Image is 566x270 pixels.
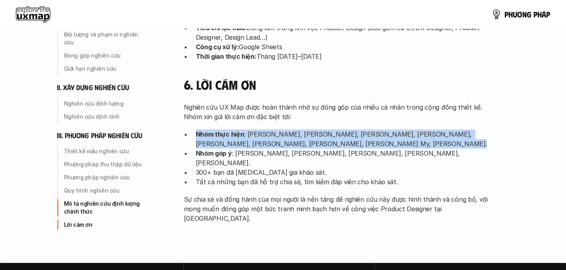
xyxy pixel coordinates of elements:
[57,49,152,62] a: Đóng góp nghiên cứu
[513,10,517,19] span: ư
[504,10,508,19] span: p
[64,65,149,73] p: Giới hạn nghiên cứu
[64,174,149,181] p: Phương pháp nghiên cứu
[196,42,494,52] p: Google Sheets
[57,83,129,92] h6: ii. xây dựng nghiên cứu
[196,130,244,138] strong: Nhóm thực hiện
[57,158,152,171] a: Phương pháp thu thập dữ liệu
[64,200,149,216] p: Mô tả nghiên cứu định lượng chính thức
[196,43,239,51] strong: Công cụ xử lý:
[492,6,550,22] a: phươngpháp
[522,10,527,19] span: n
[533,10,537,19] span: p
[57,145,152,158] a: Thiết kế mẫu nghiên cứu
[64,52,149,60] p: Đóng góp nghiên cứu
[64,147,149,155] p: Thiết kế mẫu nghiên cứu
[184,77,494,92] h4: 6. Lời cám ơn
[57,197,152,218] a: Mô tả nghiên cứu định lượng chính thức
[196,149,232,157] strong: Nhóm góp ý
[508,10,513,19] span: h
[57,218,152,231] a: Lời cảm ơn
[517,10,522,19] span: ơ
[196,129,494,148] p: : [PERSON_NAME], [PERSON_NAME], [PERSON_NAME], [PERSON_NAME], [PERSON_NAME], [PERSON_NAME], [PERS...
[64,99,149,107] p: Nghiên cứu định lượng
[57,184,152,197] a: Quy trình nghiên cứu
[64,112,149,120] p: Nghiên cứu định tính
[196,52,257,60] strong: Thời gian thực hiện:
[542,10,546,19] span: á
[527,10,531,19] span: g
[546,10,550,19] span: p
[57,171,152,184] a: Phương pháp nghiên cứu
[57,97,152,110] a: Nghiên cứu định lượng
[64,187,149,195] p: Quy trình nghiên cứu
[537,10,542,19] span: h
[196,148,494,168] p: : [PERSON_NAME], [PERSON_NAME], [PERSON_NAME], [PERSON_NAME], [PERSON_NAME].
[64,221,149,229] p: Lời cảm ơn
[196,23,494,42] p: Đang làm trong lĩnh vực Product Design (bao gồm cả UI/UX Designer, Product Designer, Design Lead…)
[57,62,152,75] a: Giới hạn nghiên cứu
[57,110,152,123] a: Nghiên cứu định tính
[57,28,152,49] a: Đối tượng và phạm vi nghiên cứu
[196,168,494,177] p: 300+ bạn đã [MEDICAL_DATA] gia khảo sát.
[64,31,149,46] p: Đối tượng và phạm vi nghiên cứu
[64,160,149,168] p: Phương pháp thu thập dữ liệu
[184,195,494,223] p: Sự chia sẻ và đồng hành của mọi người là nền tảng để nghiên cứu này được hình thành và công bố, v...
[196,177,494,187] p: Tất cả những bạn đã hỗ trợ chia sẻ, tìm kiếm đáp viên cho khảo sát.
[57,131,143,140] h6: iii. phương pháp nghiên cứu
[196,52,494,61] p: Tháng [DATE]–[DATE]
[184,102,494,121] p: Nghiên cứu UX Map được hoàn thành nhờ sự đóng góp của nhiều cá nhân trong cộng đồng thiết kế. Nhó...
